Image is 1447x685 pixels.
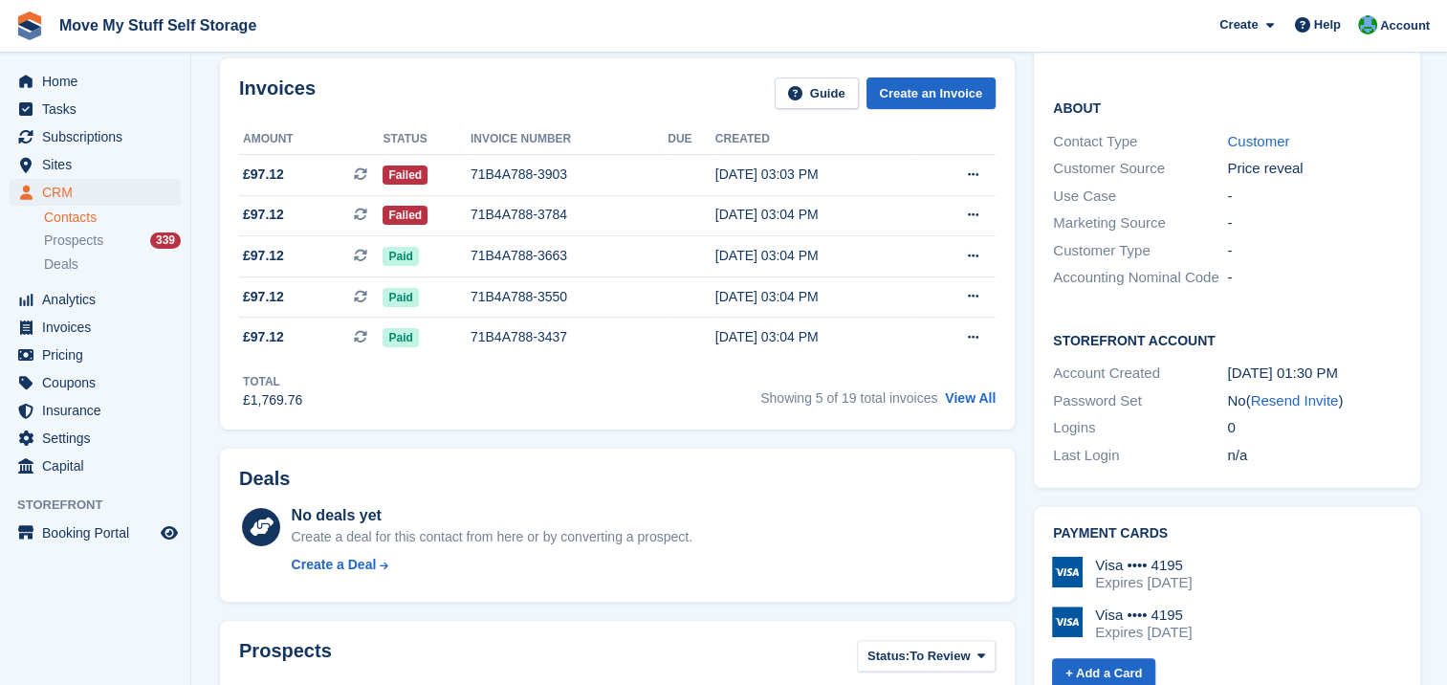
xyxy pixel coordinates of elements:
a: Create a Deal [292,555,692,575]
a: menu [10,151,181,178]
span: £97.12 [243,246,284,266]
h2: About [1053,98,1401,117]
h2: Payment cards [1053,526,1401,541]
span: Sites [42,151,157,178]
a: menu [10,286,181,313]
span: Settings [42,425,157,452]
span: Invoices [42,314,157,341]
a: Prospects 339 [44,231,181,251]
span: Home [42,68,157,95]
img: Visa Logo [1052,557,1083,587]
div: Last Login [1053,445,1227,467]
a: Create an Invoice [866,77,997,109]
div: Password Set [1053,390,1227,412]
a: menu [10,453,181,479]
button: Status: To Review [857,640,996,672]
span: Paid [383,247,418,266]
div: Expires [DATE] [1095,624,1192,641]
div: Customer Source [1053,158,1227,180]
a: menu [10,369,181,396]
div: Price reveal [1227,158,1401,180]
div: Marketing Source [1053,212,1227,234]
span: £97.12 [243,165,284,185]
div: Create a deal for this contact from here or by converting a prospect. [292,527,692,547]
a: menu [10,342,181,368]
div: 71B4A788-3903 [471,165,668,185]
div: Accounting Nominal Code [1053,267,1227,289]
span: Deals [44,255,78,274]
h2: Storefront Account [1053,330,1401,349]
div: Expires [DATE] [1095,574,1192,591]
span: Failed [383,166,428,185]
div: Logins [1053,417,1227,439]
span: Prospects [44,232,103,250]
a: menu [10,314,181,341]
div: n/a [1227,445,1401,467]
span: £97.12 [243,205,284,225]
th: Due [668,124,715,155]
th: Created [715,124,917,155]
a: Resend Invite [1251,392,1339,409]
div: £1,769.76 [243,390,302,410]
h2: Prospects [239,640,332,675]
a: menu [10,397,181,424]
h2: Invoices [239,77,316,109]
th: Invoice number [471,124,668,155]
a: menu [10,96,181,122]
div: Visa •••• 4195 [1095,557,1192,574]
span: Storefront [17,496,190,515]
a: menu [10,123,181,150]
div: Customer Type [1053,240,1227,262]
div: Contact Type [1053,131,1227,153]
div: [DATE] 03:04 PM [715,287,917,307]
a: Contacts [44,209,181,227]
span: Analytics [42,286,157,313]
a: menu [10,68,181,95]
h2: Deals [239,468,290,490]
span: Failed [383,206,428,225]
a: Customer [1227,133,1289,149]
div: [DATE] 03:04 PM [715,205,917,225]
span: Subscriptions [42,123,157,150]
span: £97.12 [243,327,284,347]
span: Tasks [42,96,157,122]
a: View All [945,390,996,406]
div: - [1227,267,1401,289]
div: - [1227,212,1401,234]
span: Account [1380,16,1430,35]
span: Status: [867,647,910,666]
a: menu [10,425,181,452]
div: Create a Deal [292,555,377,575]
span: Pricing [42,342,157,368]
span: Help [1314,15,1341,34]
span: ( ) [1246,392,1344,409]
span: Create [1219,15,1258,34]
div: 0 [1227,417,1401,439]
img: Visa Logo [1052,607,1083,637]
div: Visa •••• 4195 [1095,607,1192,624]
div: [DATE] 03:03 PM [715,165,917,185]
span: Coupons [42,369,157,396]
div: Total [243,373,302,390]
a: Move My Stuff Self Storage [52,10,264,41]
div: 71B4A788-3437 [471,327,668,347]
a: Guide [775,77,859,109]
span: Capital [42,453,157,479]
div: 71B4A788-3663 [471,246,668,266]
span: Paid [383,288,418,307]
a: menu [10,179,181,206]
span: Paid [383,328,418,347]
span: To Review [910,647,970,666]
img: Dan [1358,15,1377,34]
span: Insurance [42,397,157,424]
a: Preview store [158,521,181,544]
div: - [1227,186,1401,208]
div: No deals yet [292,504,692,527]
div: [DATE] 03:04 PM [715,246,917,266]
div: [DATE] 03:04 PM [715,327,917,347]
div: - [1227,240,1401,262]
div: No [1227,390,1401,412]
th: Amount [239,124,383,155]
div: 71B4A788-3784 [471,205,668,225]
span: CRM [42,179,157,206]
